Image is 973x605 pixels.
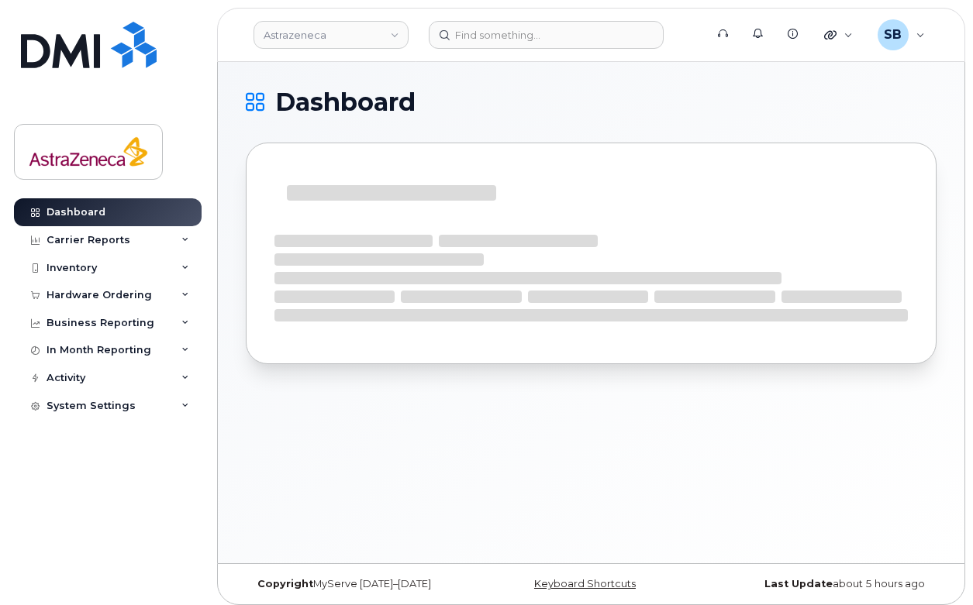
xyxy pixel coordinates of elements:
[764,578,833,590] strong: Last Update
[257,578,313,590] strong: Copyright
[534,578,636,590] a: Keyboard Shortcuts
[275,91,416,114] span: Dashboard
[246,578,476,590] div: MyServe [DATE]–[DATE]
[706,578,937,590] div: about 5 hours ago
